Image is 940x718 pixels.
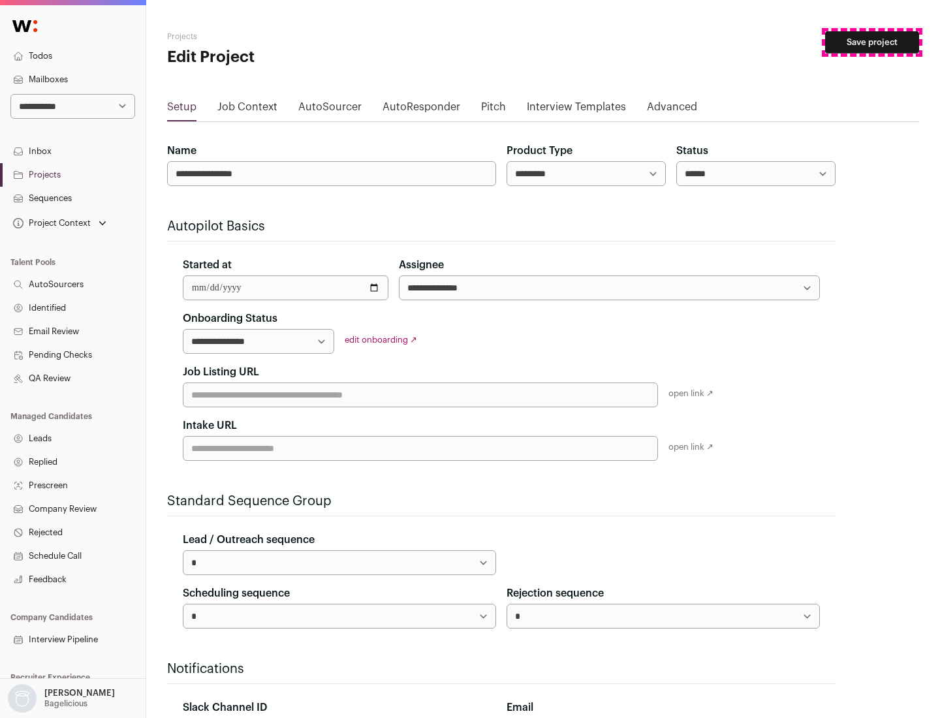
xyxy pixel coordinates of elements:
[527,99,626,120] a: Interview Templates
[507,700,820,715] div: Email
[481,99,506,120] a: Pitch
[5,684,117,713] button: Open dropdown
[183,700,267,715] label: Slack Channel ID
[5,13,44,39] img: Wellfound
[44,688,115,698] p: [PERSON_NAME]
[167,660,836,678] h2: Notifications
[10,214,109,232] button: Open dropdown
[507,143,572,159] label: Product Type
[44,698,87,709] p: Bagelicious
[183,311,277,326] label: Onboarding Status
[183,585,290,601] label: Scheduling sequence
[825,31,919,54] button: Save project
[167,31,418,42] h2: Projects
[345,336,417,344] a: edit onboarding ↗
[399,257,444,273] label: Assignee
[167,492,836,510] h2: Standard Sequence Group
[383,99,460,120] a: AutoResponder
[167,143,196,159] label: Name
[167,99,196,120] a: Setup
[183,257,232,273] label: Started at
[10,218,91,228] div: Project Context
[676,143,708,159] label: Status
[183,364,259,380] label: Job Listing URL
[167,47,418,68] h1: Edit Project
[183,418,237,433] label: Intake URL
[8,684,37,713] img: nopic.png
[647,99,697,120] a: Advanced
[298,99,362,120] a: AutoSourcer
[217,99,277,120] a: Job Context
[183,532,315,548] label: Lead / Outreach sequence
[167,217,836,236] h2: Autopilot Basics
[507,585,604,601] label: Rejection sequence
